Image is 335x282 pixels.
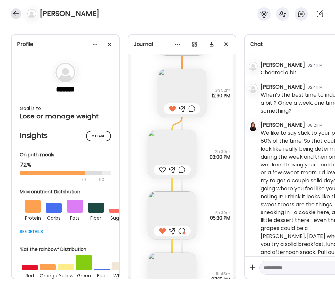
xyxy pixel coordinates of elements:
div: protein [25,213,41,222]
div: 08:21PM [307,122,323,128]
img: images%2F3uhfZ2PFGJZYrMrxNNuwAN7HSJX2%2FGqcS9eqKRrshe4wccdWC%2FwdY7LVn4rAweWUis6nqB_240 [148,191,196,239]
div: Goal is to [20,104,111,112]
div: white [112,270,128,280]
div: sugar [109,213,125,222]
div: 70 [20,176,97,184]
div: fiber [88,213,104,222]
div: [PERSON_NAME] [261,121,305,129]
img: bg-avatar-default.svg [249,62,258,71]
div: 72% [20,161,111,169]
span: 2h 30m [210,210,230,215]
div: blue [94,270,110,280]
span: 07:15 PM [211,277,230,282]
span: 03:00 PM [210,154,230,160]
img: bg-avatar-default.svg [27,9,36,18]
img: bg-avatar-default.svg [55,63,75,82]
div: Journal [134,40,230,48]
div: Profile [17,40,114,48]
h4: [PERSON_NAME] [40,8,99,19]
div: orange [40,270,56,280]
img: images%2F3uhfZ2PFGJZYrMrxNNuwAN7HSJX2%2FYTehOJrqrEfEOxaFVIIj%2F6TF9AQM4PaEG8JnOuz8i_240 [148,130,196,178]
div: 02:41PM [307,84,323,90]
div: [PERSON_NAME] [261,61,305,69]
div: [PERSON_NAME] [261,83,305,91]
span: 05:30 PM [210,215,230,221]
span: 12:30 PM [212,93,230,98]
img: images%2F3uhfZ2PFGJZYrMrxNNuwAN7HSJX2%2FQXAbqPQdG2cyOgvKSQyN%2FrfzELRhPcn4HJj0EGvfx_240 [158,69,206,117]
div: On path meals [20,151,111,158]
span: 3h 52m [212,88,230,93]
div: green [76,270,92,280]
div: Cheated a bit [261,69,297,77]
div: yellow [58,270,74,280]
span: 2h 30m [210,149,230,154]
div: red [22,270,38,280]
div: 02:41PM [307,62,323,68]
div: Lose or manage weight [20,112,111,120]
div: 90 [98,176,105,184]
img: bg-avatar-default.svg [249,84,258,93]
div: Macronutrient Distribution [20,188,130,195]
div: fats [67,213,83,222]
div: “Eat the rainbow” Distribution [20,246,130,253]
span: 1h 45m [211,271,230,277]
img: avatars%2FfptQNShTjgNZWdF0DaXs92OC25j2 [249,122,258,131]
div: Manage [86,131,111,141]
h2: Insights [20,131,111,141]
div: carbs [46,213,62,222]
